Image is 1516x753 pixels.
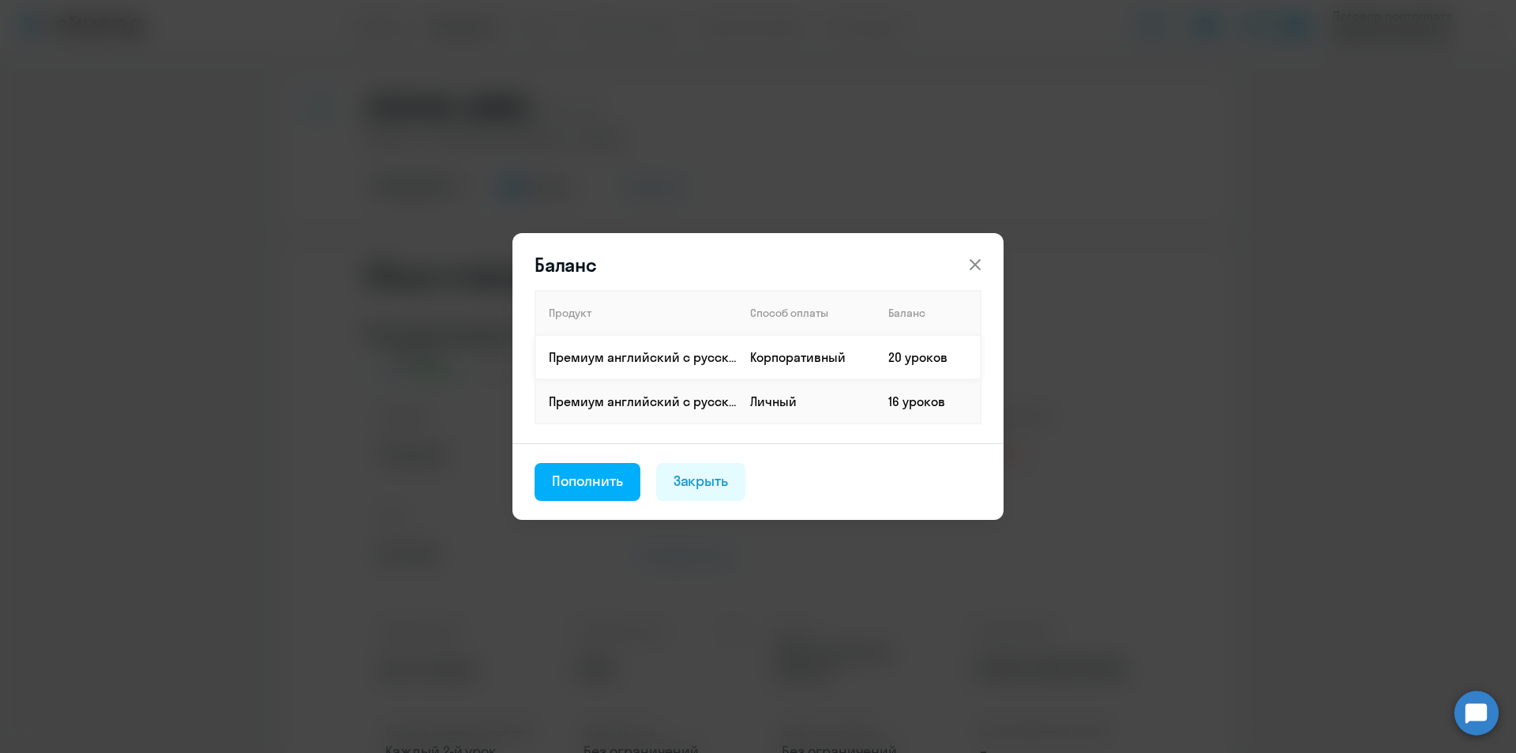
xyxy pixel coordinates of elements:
button: Закрыть [656,463,746,501]
div: Закрыть [674,471,729,491]
div: Пополнить [552,471,623,491]
td: Корпоративный [737,335,876,379]
p: Премиум английский с русскоговорящим преподавателем [549,393,737,410]
td: 16 уроков [876,379,981,424]
td: Личный [737,379,876,424]
th: Продукт [535,291,737,335]
td: 20 уроков [876,335,981,379]
button: Пополнить [535,463,640,501]
p: Премиум английский с русскоговорящим преподавателем [549,348,737,366]
th: Баланс [876,291,981,335]
header: Баланс [512,252,1004,277]
th: Способ оплаты [737,291,876,335]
